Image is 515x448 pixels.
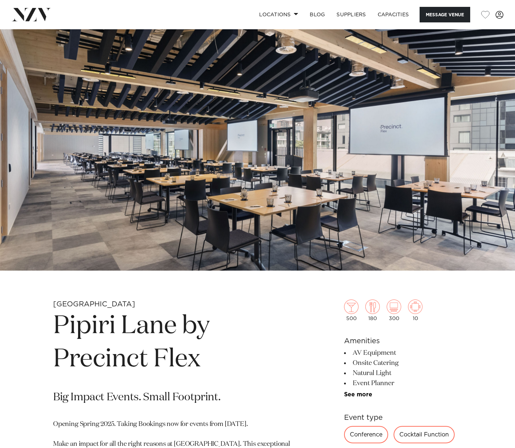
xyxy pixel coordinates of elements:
div: Conference [344,426,388,443]
a: BLOG [304,7,331,22]
small: [GEOGRAPHIC_DATA] [53,301,135,308]
img: dining.png [365,300,380,314]
div: 180 [365,300,380,321]
h6: Event type [344,412,462,423]
div: 10 [408,300,422,321]
a: Locations [253,7,304,22]
img: cocktail.png [344,300,359,314]
li: Onsite Catering [344,358,462,368]
button: Message Venue [420,7,470,22]
img: nzv-logo.png [12,8,51,21]
li: AV Equipment [344,348,462,358]
li: Natural Light [344,368,462,378]
h1: Pipiri Lane by Precinct Flex [53,310,293,376]
img: theatre.png [387,300,401,314]
li: Event Planner [344,378,462,388]
a: SUPPLIERS [331,7,372,22]
img: meeting.png [408,300,422,314]
div: 500 [344,300,359,321]
div: Cocktail Function [394,426,455,443]
div: 300 [387,300,401,321]
a: Capacities [372,7,415,22]
p: Big Impact Events. Small Footprint. [53,391,293,405]
h6: Amenities [344,336,462,346]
